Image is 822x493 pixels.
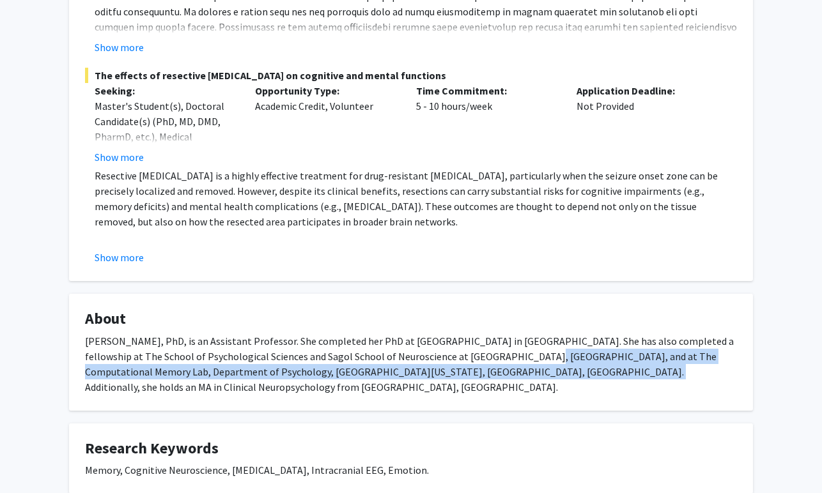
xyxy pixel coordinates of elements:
h4: Research Keywords [85,439,737,458]
div: Not Provided [567,83,727,165]
iframe: Chat [10,436,54,483]
button: Show more [95,149,144,165]
div: Master's Student(s), Doctoral Candidate(s) (PhD, MD, DMD, PharmD, etc.), Medical Resident(s) / Me... [95,98,236,160]
p: Application Deadline: [577,83,718,98]
div: [PERSON_NAME], PhD, is an Assistant Professor. She completed her PhD at [GEOGRAPHIC_DATA] in [GEO... [85,333,737,395]
button: Show more [95,40,144,55]
div: 5 - 10 hours/week [407,83,567,165]
p: Opportunity Type: [255,83,396,98]
p: Time Commitment: [416,83,557,98]
span: The effects of resective [MEDICAL_DATA] on cognitive and mental functions [85,68,737,83]
div: Academic Credit, Volunteer [245,83,406,165]
h4: About [85,310,737,328]
p: Resective [MEDICAL_DATA] is a highly effective treatment for drug-resistant [MEDICAL_DATA], parti... [95,168,737,229]
button: Show more [95,250,144,265]
p: Seeking: [95,83,236,98]
div: Memory, Cognitive Neuroscience, [MEDICAL_DATA], Intracranial EEG, Emotion. [85,462,737,478]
